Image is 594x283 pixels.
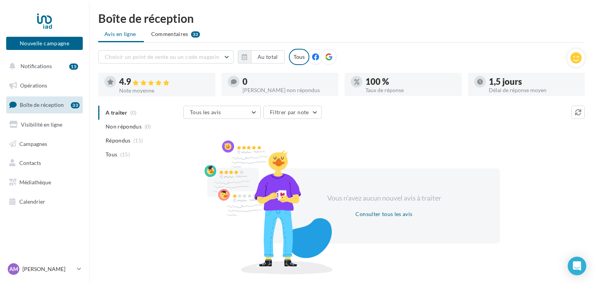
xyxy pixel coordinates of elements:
[263,106,322,119] button: Filtrer par note
[317,193,451,203] div: Vous n'avez aucun nouvel avis à traiter
[106,123,142,130] span: Non répondus
[242,87,333,93] div: [PERSON_NAME] non répondus
[5,155,84,171] a: Contacts
[69,63,78,70] div: 15
[19,198,45,205] span: Calendrier
[21,121,62,128] span: Visibilité en ligne
[105,53,219,60] span: Choisir un point de vente ou un code magasin
[5,77,84,94] a: Opérations
[5,136,84,152] a: Campagnes
[20,63,52,69] span: Notifications
[19,160,41,166] span: Contacts
[6,37,83,50] button: Nouvelle campagne
[98,12,585,24] div: Boîte de réception
[151,30,188,38] span: Commentaires
[489,77,579,86] div: 1,5 jours
[71,102,80,108] div: 33
[98,50,234,63] button: Choisir un point de vente ou un code magasin
[5,174,84,190] a: Médiathèque
[20,82,47,89] span: Opérations
[242,77,333,86] div: 0
[365,77,456,86] div: 100 %
[106,151,117,158] span: Tous
[20,101,64,108] span: Boîte de réception
[119,77,209,86] div: 4.9
[120,151,130,158] span: (15)
[19,179,51,185] span: Médiathèque
[489,87,579,93] div: Délai de réponse moyen
[251,50,285,63] button: Au total
[5,58,81,74] button: Notifications 15
[145,123,151,130] span: (0)
[568,257,586,275] div: Open Intercom Messenger
[22,265,74,273] p: [PERSON_NAME]
[5,117,84,133] a: Visibilité en ligne
[5,194,84,210] a: Calendrier
[119,88,209,93] div: Note moyenne
[5,96,84,113] a: Boîte de réception33
[183,106,261,119] button: Tous les avis
[238,50,285,63] button: Au total
[365,87,456,93] div: Taux de réponse
[6,262,83,276] a: AM [PERSON_NAME]
[191,31,200,38] div: 33
[352,209,415,219] button: Consulter tous les avis
[133,137,143,144] span: (15)
[106,137,131,144] span: Répondus
[289,49,309,65] div: Tous
[19,140,47,147] span: Campagnes
[9,265,18,273] span: AM
[190,109,221,115] span: Tous les avis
